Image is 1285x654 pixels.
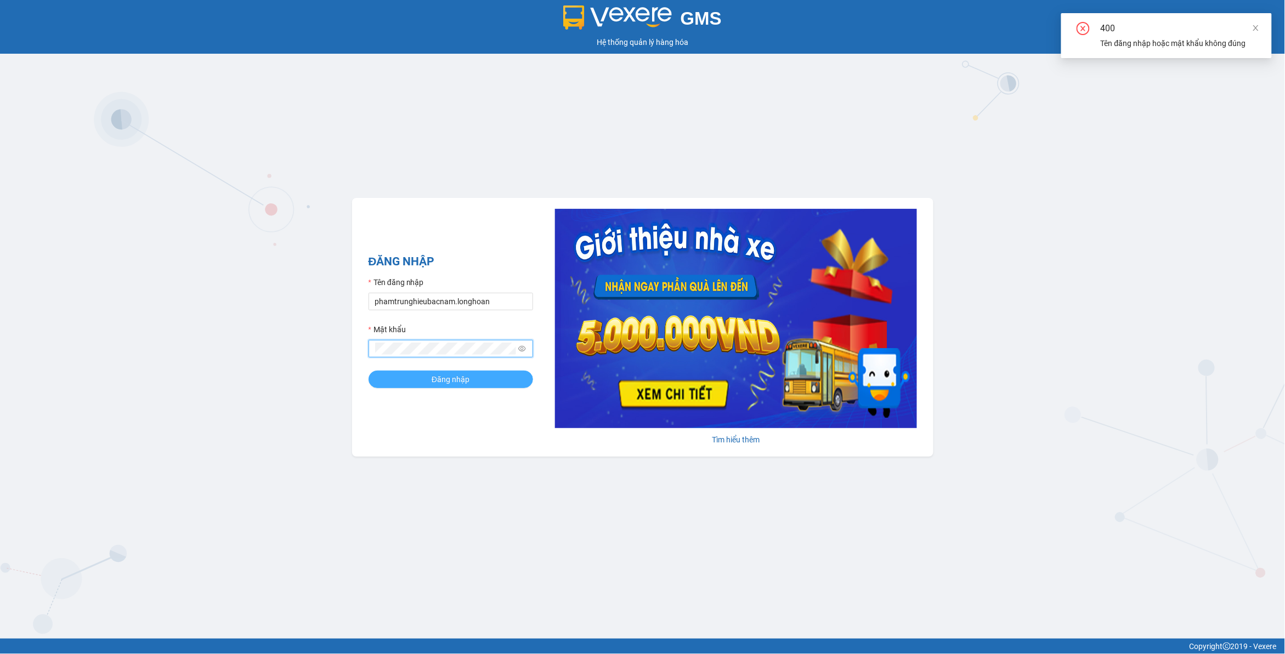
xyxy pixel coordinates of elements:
input: Mật khẩu [375,343,517,355]
div: Tìm hiểu thêm [555,434,917,446]
span: Đăng nhập [432,373,469,385]
input: Tên đăng nhập [369,293,533,310]
div: Tên đăng nhập hoặc mật khẩu không đúng [1101,37,1259,49]
div: Copyright 2019 - Vexere [8,640,1277,652]
span: close [1252,24,1260,32]
span: GMS [681,8,722,29]
label: Mật khẩu [369,323,406,335]
img: logo 2 [563,5,672,30]
img: banner-0 [555,209,917,428]
label: Tên đăng nhập [369,276,424,288]
div: Hệ thống quản lý hàng hóa [3,36,1282,48]
button: Đăng nhập [369,371,533,388]
span: eye [518,345,526,352]
h2: ĐĂNG NHẬP [369,253,533,271]
a: GMS [563,16,722,25]
span: close-circle [1077,22,1090,37]
div: 400 [1101,22,1259,35]
span: copyright [1223,642,1231,650]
